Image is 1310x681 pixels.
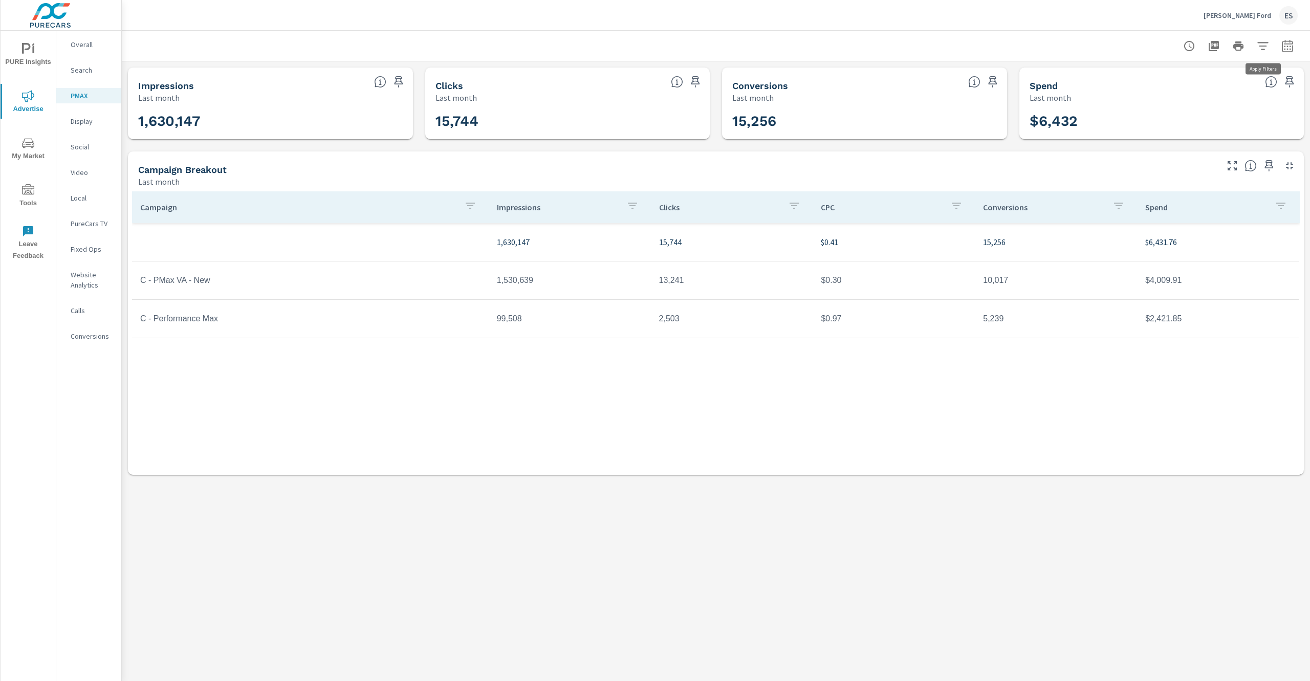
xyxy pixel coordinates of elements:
[1265,76,1277,88] span: The amount of money spent on advertising during the period.
[56,165,121,180] div: Video
[975,306,1137,332] td: 5,239
[56,267,121,293] div: Website Analytics
[1228,36,1249,56] button: Print Report
[71,167,113,178] p: Video
[71,218,113,229] p: PureCars TV
[56,62,121,78] div: Search
[813,306,975,332] td: $0.97
[732,92,774,104] p: Last month
[659,202,780,212] p: Clicks
[71,65,113,75] p: Search
[651,306,813,332] td: 2,503
[435,92,477,104] p: Last month
[56,241,121,257] div: Fixed Ops
[975,268,1137,293] td: 10,017
[132,306,489,332] td: C - Performance Max
[56,37,121,52] div: Overall
[138,92,180,104] p: Last month
[651,268,813,293] td: 13,241
[4,184,53,209] span: Tools
[374,76,386,88] span: The number of times an ad was shown on your behalf.
[983,202,1104,212] p: Conversions
[1145,236,1291,248] p: $6,431.76
[435,80,463,91] h5: Clicks
[821,236,967,248] p: $0.41
[732,80,788,91] h5: Conversions
[71,91,113,101] p: PMAX
[56,114,121,129] div: Display
[138,175,180,188] p: Last month
[4,43,53,68] span: PURE Insights
[1030,80,1058,91] h5: Spend
[435,113,700,130] h3: 15,744
[497,236,643,248] p: 1,630,147
[4,137,53,162] span: My Market
[71,244,113,254] p: Fixed Ops
[497,202,618,212] p: Impressions
[1137,268,1299,293] td: $4,009.91
[687,74,704,90] span: Save this to your personalized report
[1030,92,1071,104] p: Last month
[71,270,113,290] p: Website Analytics
[4,90,53,115] span: Advertise
[1244,160,1257,172] span: This is a summary of PMAX performance results by campaign. Each column can be sorted.
[1224,158,1240,174] button: Make Fullscreen
[659,236,805,248] p: 15,744
[1,31,56,266] div: nav menu
[489,306,651,332] td: 99,508
[56,328,121,344] div: Conversions
[671,76,683,88] span: The number of times an ad was clicked by a consumer.
[732,113,997,130] h3: 15,256
[821,202,942,212] p: CPC
[56,139,121,155] div: Social
[56,303,121,318] div: Calls
[132,268,489,293] td: C - PMax VA - New
[489,268,651,293] td: 1,530,639
[390,74,407,90] span: Save this to your personalized report
[968,76,980,88] span: Total Conversions include Actions, Leads and Unmapped.
[1277,36,1298,56] button: Select Date Range
[1279,6,1298,25] div: ES
[71,305,113,316] p: Calls
[1261,158,1277,174] span: Save this to your personalized report
[56,216,121,231] div: PureCars TV
[140,202,456,212] p: Campaign
[71,142,113,152] p: Social
[56,190,121,206] div: Local
[1281,158,1298,174] button: Minimize Widget
[56,88,121,103] div: PMAX
[71,116,113,126] p: Display
[983,236,1129,248] p: 15,256
[71,331,113,341] p: Conversions
[985,74,1001,90] span: Save this to your personalized report
[138,164,227,175] h5: Campaign Breakout
[71,193,113,203] p: Local
[4,225,53,262] span: Leave Feedback
[1204,11,1271,20] p: [PERSON_NAME] Ford
[1137,306,1299,332] td: $2,421.85
[138,80,194,91] h5: Impressions
[1145,202,1267,212] p: Spend
[1030,113,1294,130] h3: $6,432
[71,39,113,50] p: Overall
[138,113,403,130] h3: 1,630,147
[813,268,975,293] td: $0.30
[1281,74,1298,90] span: Save this to your personalized report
